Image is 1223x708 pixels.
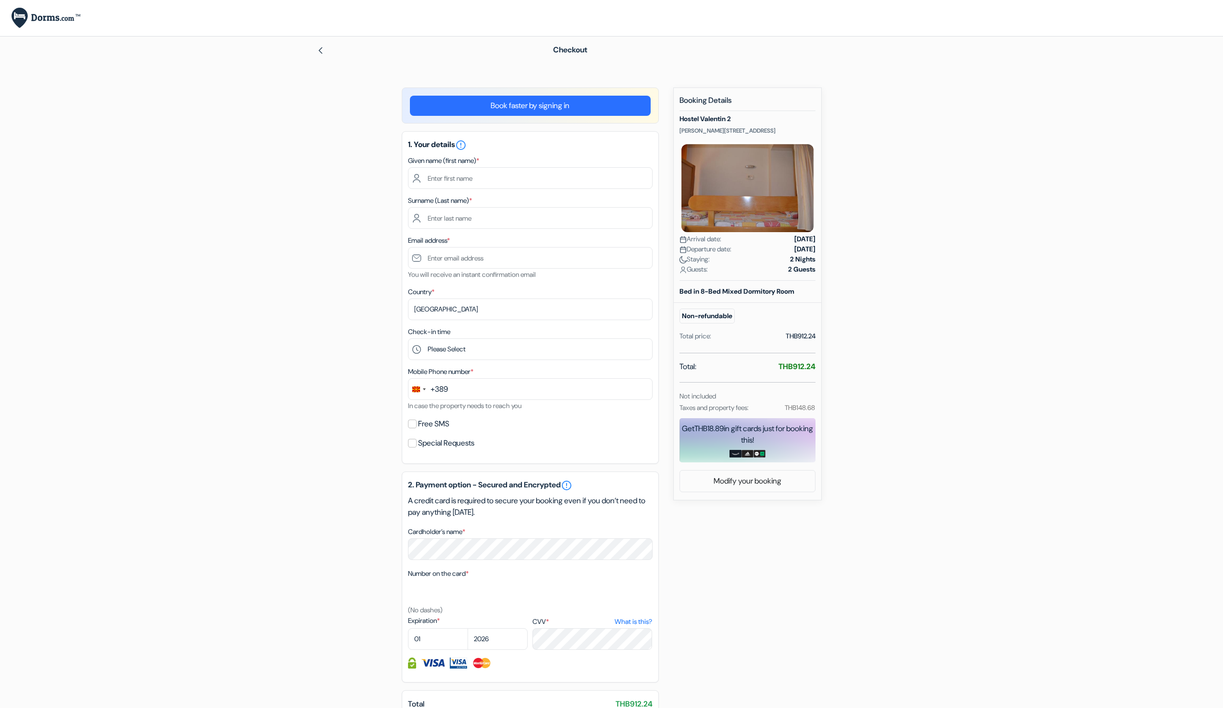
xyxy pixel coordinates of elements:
[408,207,653,229] input: Enter last name
[408,367,473,377] label: Mobile Phone number
[679,127,815,135] p: [PERSON_NAME][STREET_ADDRESS]
[418,436,474,450] label: Special Requests
[532,617,652,627] label: CVV
[408,401,521,410] small: In case the property needs to reach you
[785,403,815,412] small: THB148.68
[786,331,815,341] div: THB912.24
[408,569,469,579] label: Number on the card
[408,139,653,151] h5: 1. Your details
[679,309,735,323] small: Non-refundable
[408,606,443,614] small: (No dashes)
[741,450,754,458] img: adidas-card.png
[729,450,741,458] img: amazon-card-no-text.png
[408,156,479,166] label: Given name (first name)
[408,270,536,279] small: You will receive an instant confirmation email
[408,167,653,189] input: Enter first name
[788,264,815,274] strong: 2 Guests
[679,256,687,263] img: moon.svg
[421,658,445,669] img: Visa
[679,331,711,341] div: Total price:
[754,450,766,458] img: uber-uber-eats-card.png
[679,236,687,243] img: calendar.svg
[679,403,749,412] small: Taxes and property fees:
[317,47,324,54] img: left_arrow.svg
[450,658,467,669] img: Visa Electron
[408,658,416,669] img: Credit card information fully secured and encrypted
[679,361,696,373] span: Total:
[679,115,815,123] h5: Hostel Valentin 2
[408,616,528,626] label: Expiration
[679,287,794,296] b: Bed in 8-Bed Mixed Dormitory Room
[408,379,448,399] button: Change country, selected North Macedonia (+389)
[418,417,449,431] label: Free SMS
[408,495,653,518] p: A credit card is required to secure your booking even if you don’t need to pay anything [DATE].
[679,96,815,111] h5: Booking Details
[679,244,731,254] span: Departure date:
[561,480,572,491] a: error_outline
[679,392,716,400] small: Not included
[431,384,448,395] div: +389
[794,234,815,244] strong: [DATE]
[794,244,815,254] strong: [DATE]
[679,264,708,274] span: Guests:
[679,254,710,264] span: Staying:
[408,196,472,206] label: Surname (Last name)
[410,96,651,116] a: Book faster by signing in
[455,139,467,151] i: error_outline
[778,361,815,372] strong: THB912.24
[679,234,721,244] span: Arrival date:
[472,658,492,669] img: Master Card
[679,423,815,446] div: Get in gift cards just for booking this!
[679,246,687,253] img: calendar.svg
[408,480,653,491] h5: 2. Payment option - Secured and Encrypted
[455,139,467,149] a: error_outline
[615,617,652,627] a: What is this?
[694,423,724,434] span: THB18.89
[679,266,687,273] img: user_icon.svg
[790,254,815,264] strong: 2 Nights
[680,472,815,490] a: Modify your booking
[408,287,434,297] label: Country
[408,236,450,246] label: Email address
[553,45,587,55] span: Checkout
[12,8,80,28] img: Dorms.com
[408,327,450,337] label: Check-in time
[408,247,653,269] input: Enter email address
[408,527,465,537] label: Cardholder’s name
